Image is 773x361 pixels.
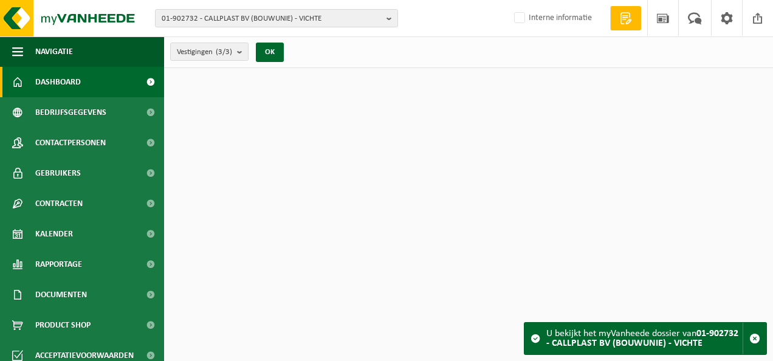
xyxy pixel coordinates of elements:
[35,128,106,158] span: Contactpersonen
[546,329,738,348] strong: 01-902732 - CALLPLAST BV (BOUWUNIE) - VICHTE
[170,43,249,61] button: Vestigingen(3/3)
[177,43,232,61] span: Vestigingen
[512,9,592,27] label: Interne informatie
[35,219,73,249] span: Kalender
[256,43,284,62] button: OK
[216,48,232,56] count: (3/3)
[546,323,743,354] div: U bekijkt het myVanheede dossier van
[35,158,81,188] span: Gebruikers
[35,188,83,219] span: Contracten
[155,9,398,27] button: 01-902732 - CALLPLAST BV (BOUWUNIE) - VICHTE
[162,10,382,28] span: 01-902732 - CALLPLAST BV (BOUWUNIE) - VICHTE
[35,249,82,280] span: Rapportage
[35,310,91,340] span: Product Shop
[35,67,81,97] span: Dashboard
[35,97,106,128] span: Bedrijfsgegevens
[35,280,87,310] span: Documenten
[35,36,73,67] span: Navigatie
